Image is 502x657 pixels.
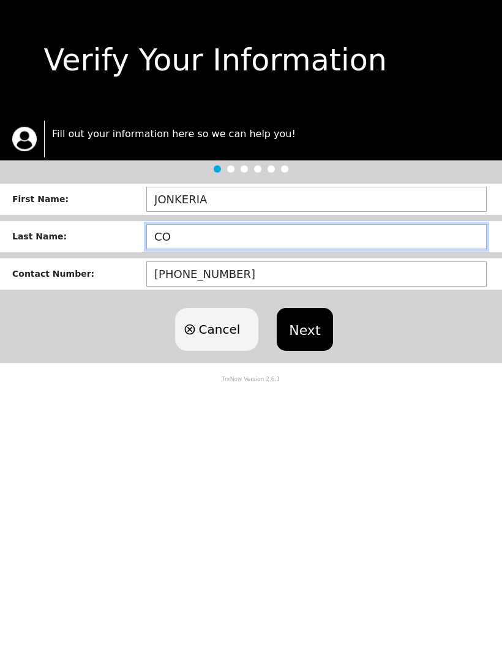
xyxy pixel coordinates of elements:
div: Contact Number : [12,268,146,280]
input: ex: JOHN [146,187,487,212]
input: ex: DOE [146,224,487,249]
input: (123) 456-7890 [146,261,487,287]
div: First Name : [12,193,146,206]
div: Last Name : [12,230,146,243]
button: Next [277,308,332,351]
img: trx now logo [12,127,37,151]
button: Cancel [175,308,258,351]
div: Verify Your Information [10,38,492,83]
span: Cancel [198,320,240,339]
p: Fill out your information here so we can help you! [52,127,490,141]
